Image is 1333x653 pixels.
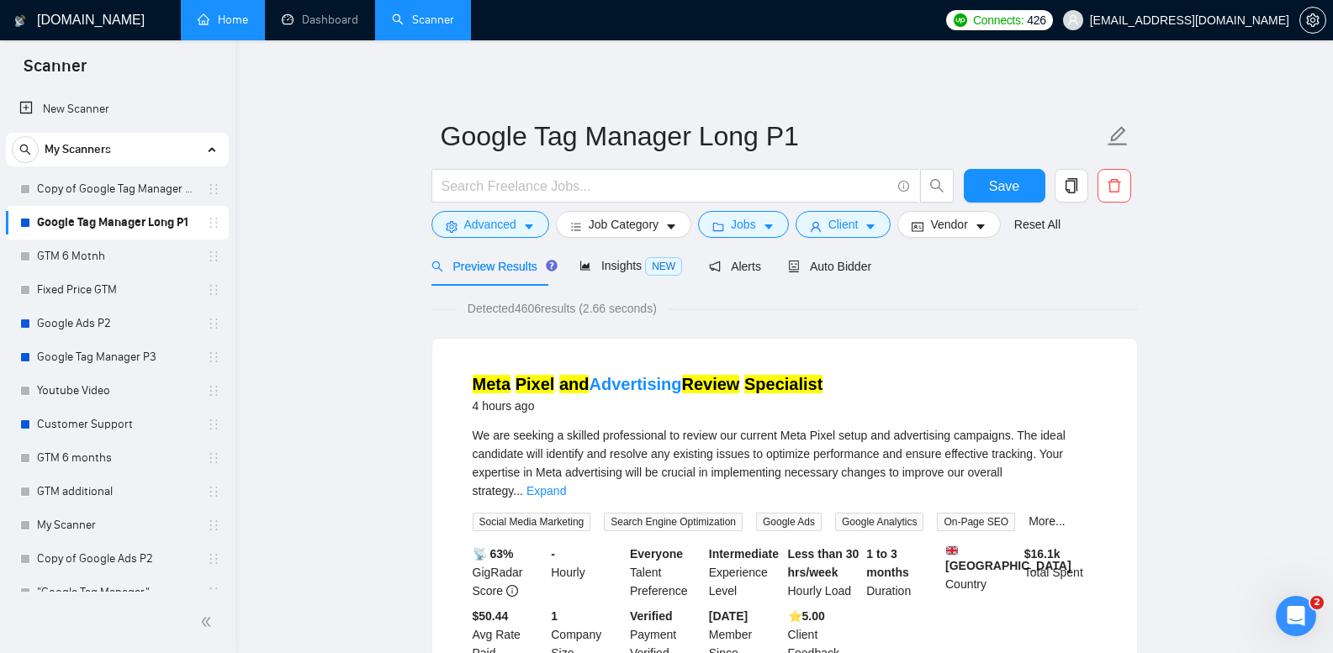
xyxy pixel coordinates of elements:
a: Copy of Google Ads P2 [37,542,197,576]
a: New Scanner [19,92,215,126]
button: delete [1098,169,1131,203]
div: Tooltip anchor [544,258,559,273]
span: On-Page SEO [937,513,1015,531]
span: folder [712,220,724,233]
div: Country [942,545,1021,600]
span: We are seeking a skilled professional to review our current Meta Pixel setup and advertising camp... [473,429,1066,498]
button: setting [1299,7,1326,34]
b: $ 16.1k [1024,547,1061,561]
b: ⭐️ 5.00 [788,609,825,623]
button: settingAdvancedcaret-down [431,211,549,238]
span: info-circle [506,585,518,597]
a: Expand [526,484,566,498]
span: caret-down [523,220,535,233]
button: folderJobscaret-down [698,211,789,238]
a: My Scanner [37,508,197,542]
img: logo [14,8,26,34]
span: Advanced [464,215,516,234]
span: holder [207,552,220,566]
span: holder [207,586,220,599]
span: copy [1055,178,1087,193]
b: Intermediate [709,547,779,561]
span: holder [207,485,220,498]
a: searchScanner [392,13,454,27]
mark: Specialist [744,375,823,393]
span: caret-down [665,220,677,233]
span: holder [207,182,220,196]
mark: Review [682,375,740,393]
b: Everyone [630,547,683,561]
div: Total Spent [1021,545,1100,600]
b: - [551,547,555,561]
a: Copy of Google Tag Manager Long P1 [37,172,197,206]
span: area-chart [579,260,591,271]
span: Jobs [731,215,756,234]
button: search [920,169,954,203]
img: upwork-logo.png [954,13,967,27]
button: userClientcaret-down [796,211,891,238]
iframe: Intercom live chat [1276,596,1316,636]
span: Job Category [589,215,659,234]
span: notification [709,261,721,272]
span: caret-down [763,220,775,233]
span: Connects: [973,11,1024,29]
b: Less than 30 hrs/week [788,547,860,579]
a: Youtube Video [37,374,197,408]
b: [DATE] [709,609,748,623]
a: Fixed Price GTM [37,273,197,307]
div: Duration [863,545,942,600]
span: idcard [912,220,923,233]
a: GTM 6 Motnh [37,240,197,273]
span: Vendor [930,215,967,234]
span: user [1067,14,1079,26]
div: Talent Preference [627,545,706,600]
a: "Google Tag Manager" [37,576,197,609]
button: barsJob Categorycaret-down [556,211,691,238]
span: Detected 4606 results (2.66 seconds) [456,299,669,318]
span: holder [207,384,220,398]
span: holder [207,283,220,297]
li: New Scanner [6,92,229,126]
div: Experience Level [706,545,785,600]
span: bars [570,220,582,233]
span: caret-down [865,220,876,233]
span: user [810,220,822,233]
b: 1 to 3 months [866,547,909,579]
span: holder [207,451,220,465]
mark: Pixel [516,375,555,393]
span: holder [207,418,220,431]
span: setting [1300,13,1325,27]
span: 426 [1027,11,1045,29]
button: idcardVendorcaret-down [897,211,1000,238]
b: Verified [630,609,673,623]
span: Auto Bidder [788,260,871,273]
div: We are seeking a skilled professional to review our current Meta Pixel setup and advertising camp... [473,426,1097,500]
a: Customer Support [37,408,197,441]
span: edit [1107,125,1129,147]
a: More... [1029,514,1066,528]
span: delete [1098,178,1130,193]
b: 📡 63% [473,547,514,561]
b: $50.44 [473,609,509,623]
div: GigRadar Score [469,545,548,600]
a: homeHome [198,13,248,27]
span: 2 [1310,596,1324,609]
div: 4 hours ago [473,396,823,416]
div: Hourly [547,545,627,600]
span: double-left [200,614,217,630]
span: robot [788,261,800,272]
a: GTM 6 months [37,441,197,475]
div: Hourly Load [785,545,864,600]
button: Save [964,169,1045,203]
a: Reset All [1014,215,1061,234]
a: GTM additional [37,475,197,508]
mark: Meta [473,375,511,393]
b: 1 [551,609,558,623]
a: dashboardDashboard [282,13,358,27]
span: Search Engine Optimization [604,513,743,531]
span: Google Ads [756,513,822,531]
span: search [13,144,38,155]
span: NEW [645,257,682,276]
input: Scanner name... [441,115,1103,157]
span: search [921,178,953,193]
